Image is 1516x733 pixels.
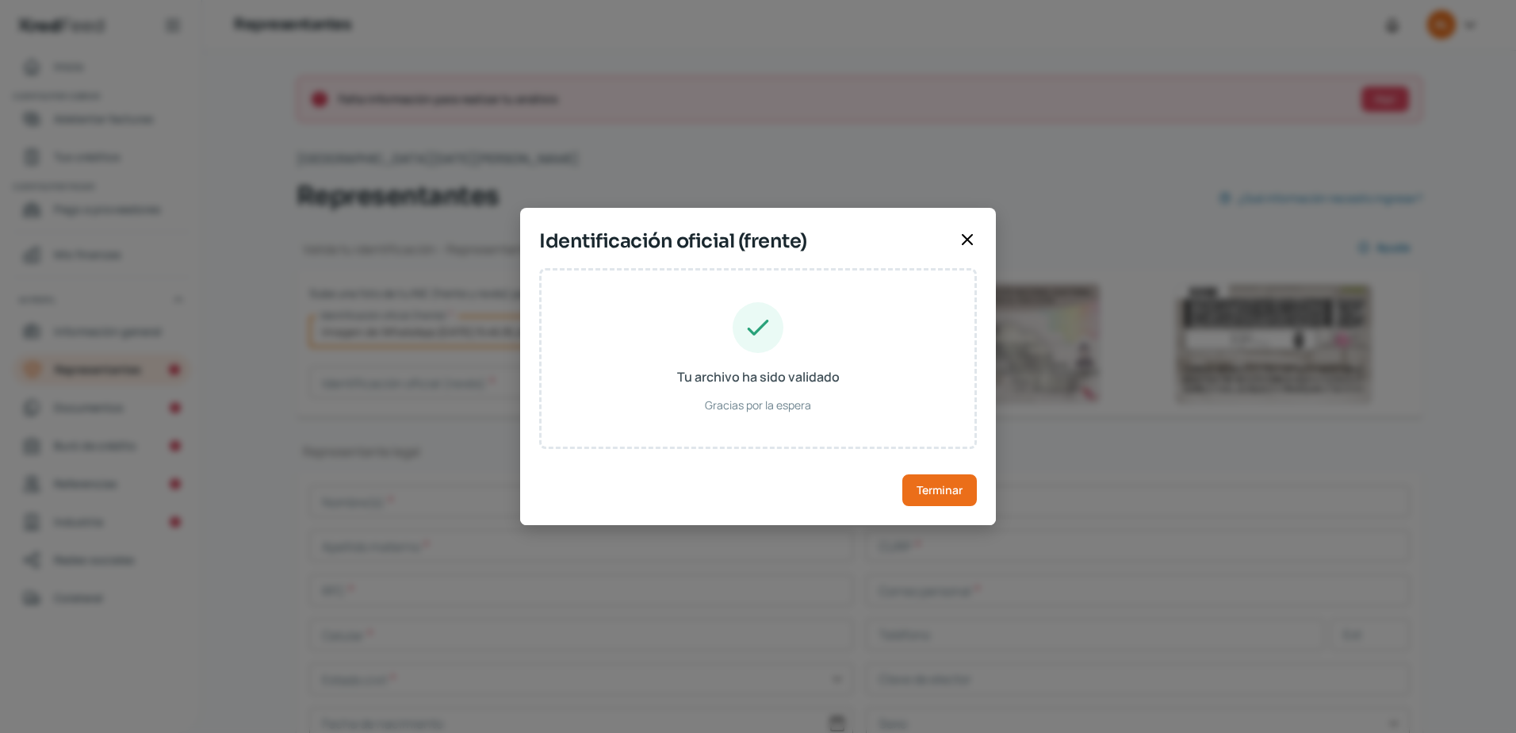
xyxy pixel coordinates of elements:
span: Gracias por la espera [705,395,811,415]
button: Terminar [902,474,977,506]
img: Tu archivo ha sido validado [733,302,783,353]
span: Terminar [917,485,963,496]
span: Identificación oficial (frente) [539,227,951,255]
span: Tu archivo ha sido validado [677,366,840,389]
